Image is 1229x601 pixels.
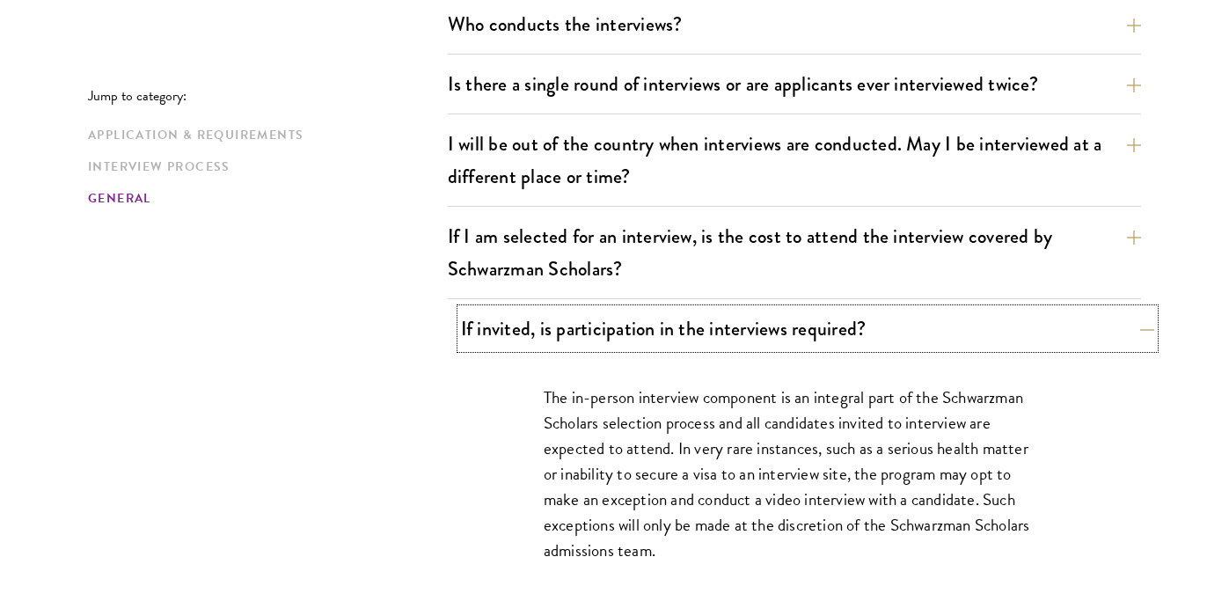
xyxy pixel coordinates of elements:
[544,385,1045,563] p: The in-person interview component is an integral part of the Schwarzman Scholars selection proces...
[448,216,1141,289] button: If I am selected for an interview, is the cost to attend the interview covered by Schwarzman Scho...
[448,4,1141,44] button: Who conducts the interviews?
[461,309,1154,348] button: If invited, is participation in the interviews required?
[88,126,437,144] a: Application & Requirements
[88,158,437,176] a: Interview Process
[88,88,448,104] p: Jump to category:
[88,189,437,208] a: General
[448,64,1141,104] button: Is there a single round of interviews or are applicants ever interviewed twice?
[448,124,1141,196] button: I will be out of the country when interviews are conducted. May I be interviewed at a different p...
